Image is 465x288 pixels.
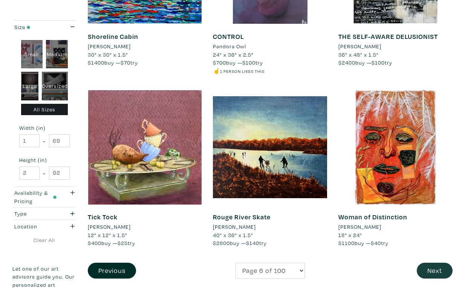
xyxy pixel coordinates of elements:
[88,223,131,231] li: [PERSON_NAME]
[338,231,362,239] span: 18" x 24"
[372,59,385,66] span: $100
[213,223,327,231] a: [PERSON_NAME]
[220,68,265,74] small: 1 person likes this
[12,220,76,233] button: Location
[88,223,202,231] a: [PERSON_NAME]
[19,125,70,131] small: Width (in)
[14,222,57,231] div: Location
[21,104,68,116] div: All Sizes
[338,239,389,246] span: buy — try
[213,51,254,58] span: 24" x 36" x 2.5"
[338,239,355,246] span: $1100
[338,223,381,231] li: [PERSON_NAME]
[417,263,453,279] button: Next
[88,213,118,221] a: Tick Tock
[14,23,57,31] div: Size
[213,32,244,41] a: CONTROL
[88,239,101,246] span: $400
[338,59,355,66] span: $2400
[88,51,128,58] span: 30" x 30" x 1.5"
[213,42,246,51] li: Pandora Owl
[14,209,57,218] div: Type
[338,32,438,41] a: THE SELF-AWARE DELUSIONIST
[338,42,453,51] a: [PERSON_NAME]
[213,213,271,221] a: Rouge River Skate
[12,21,76,33] button: Size
[43,168,46,178] span: -
[213,67,327,75] li: ☝️
[12,236,76,244] a: Clear All
[213,239,267,246] span: buy — try
[246,239,259,246] span: $140
[88,263,136,279] button: Previous
[213,231,253,239] span: 40" x 36" x 1.5"
[338,223,453,231] a: [PERSON_NAME]
[338,42,381,51] li: [PERSON_NAME]
[88,231,127,239] span: 12" x 12" x 1.5"
[338,59,392,66] span: buy — try
[43,136,46,146] span: -
[88,42,202,51] a: [PERSON_NAME]
[88,59,104,66] span: $1400
[338,51,379,58] span: 36" x 48" x 1.5"
[88,59,138,66] span: buy — try
[46,40,68,69] div: Medium
[371,239,381,246] span: $40
[121,59,130,66] span: $70
[213,42,327,51] a: Pandora Owl
[21,72,39,100] div: Large
[213,239,230,246] span: $2800
[14,189,57,205] div: Availability & Pricing
[21,40,43,69] div: Small
[242,59,255,66] span: $100
[12,187,76,207] button: Availability & Pricing
[118,239,128,246] span: $25
[88,32,138,41] a: Shoreline Cabin
[88,239,135,246] span: buy — try
[213,59,263,66] span: buy — try
[19,157,70,163] small: Height (in)
[213,223,256,231] li: [PERSON_NAME]
[88,42,131,51] li: [PERSON_NAME]
[12,208,76,220] button: Type
[42,72,68,100] div: Oversized
[213,59,226,66] span: $700
[338,213,407,221] a: Woman of Distinction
